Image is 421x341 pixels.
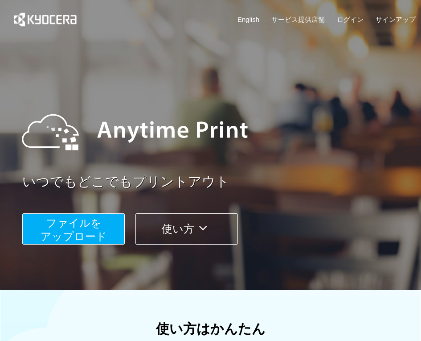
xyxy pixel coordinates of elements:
[22,213,125,245] button: ファイルを​​アップロード
[376,15,416,24] a: サインアップ
[337,15,364,24] a: ログイン
[41,217,107,242] span: ファイルを ​​アップロード
[237,15,259,24] a: English
[271,15,325,24] a: サービス提供店舗
[22,172,421,191] a: いつでもどこでもプリントアウト
[135,213,238,245] button: 使い方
